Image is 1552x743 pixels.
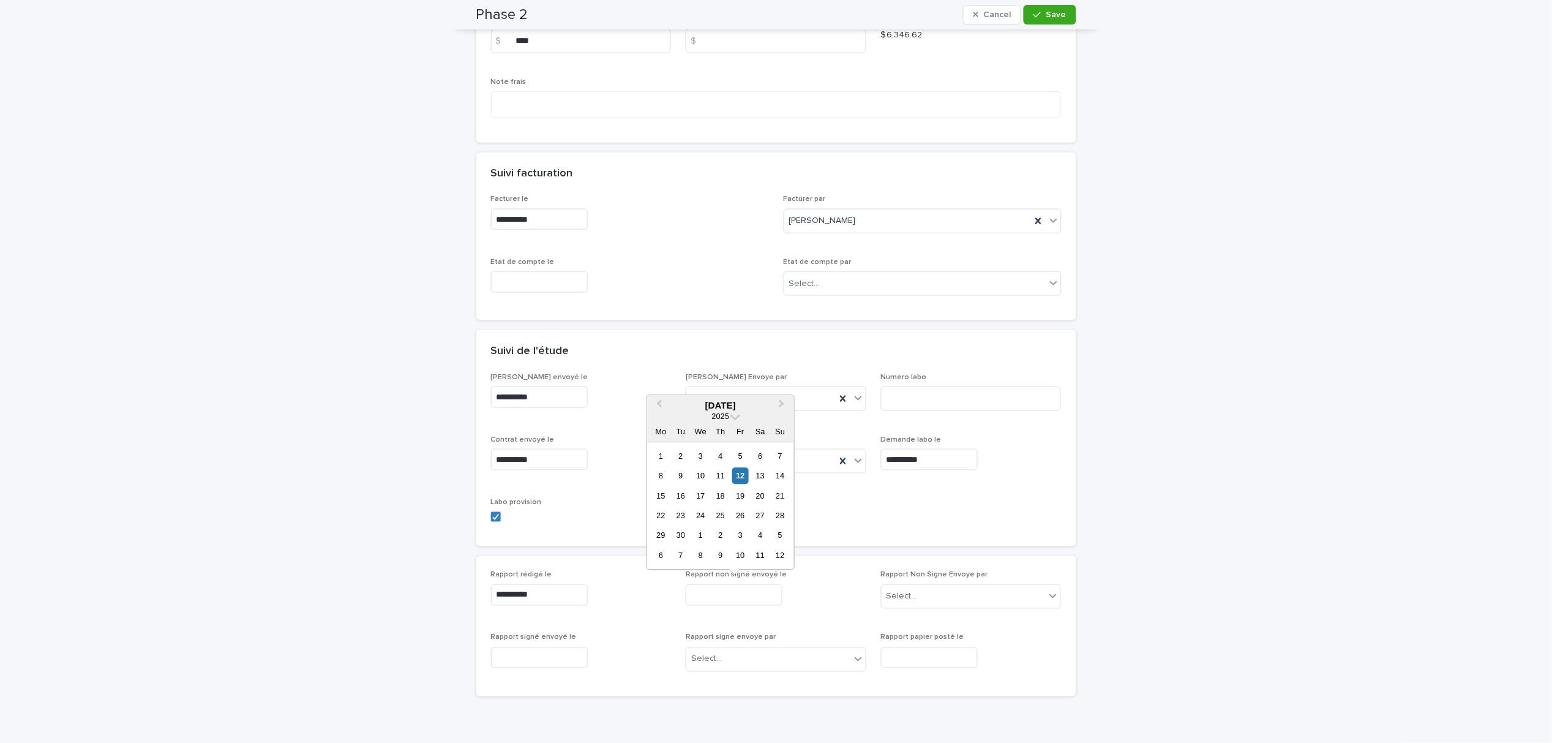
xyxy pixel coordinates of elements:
div: Choose Friday, 10 October 2025 [732,548,749,564]
span: Etat de compte par [784,258,852,266]
div: Choose Friday, 5 September 2025 [732,448,749,464]
div: Choose Sunday, 7 September 2025 [772,448,789,464]
div: Select... [887,590,917,603]
div: Choose Saturday, 11 October 2025 [752,548,768,564]
span: Rapport rédigé le [491,571,552,579]
div: Choose Thursday, 18 September 2025 [712,488,729,504]
div: Choose Sunday, 21 September 2025 [772,488,789,504]
div: Choose Saturday, 4 October 2025 [752,527,768,544]
span: 2025 [712,412,729,421]
h2: Phase 2 [476,6,528,24]
div: Choose Monday, 29 September 2025 [653,527,669,544]
span: Contrat envoyé le [491,436,555,443]
span: Cancel [983,10,1011,19]
div: Choose Wednesday, 10 September 2025 [692,468,709,485]
div: Choose Thursday, 2 October 2025 [712,527,729,544]
div: Choose Thursday, 9 October 2025 [712,548,729,564]
span: Save [1046,10,1067,19]
span: Note frais [491,78,527,86]
button: Next Month [773,396,793,416]
div: Choose Thursday, 4 September 2025 [712,448,729,464]
h2: Suivi facturation [491,167,573,181]
div: Choose Wednesday, 1 October 2025 [692,527,709,544]
span: [PERSON_NAME] [789,214,856,227]
div: Choose Wednesday, 8 October 2025 [692,548,709,564]
span: [PERSON_NAME] envoyé le [491,374,588,381]
div: $ [491,29,515,53]
div: $ [686,29,710,53]
button: Cancel [963,5,1022,25]
div: Choose Friday, 12 September 2025 [732,468,749,485]
div: Choose Saturday, 6 September 2025 [752,448,768,464]
div: Choose Monday, 6 October 2025 [653,548,669,564]
div: Choose Sunday, 12 October 2025 [772,548,789,564]
span: Rapport signe envoye par [686,634,776,641]
div: Choose Monday, 8 September 2025 [653,468,669,485]
span: Etat de compte le [491,258,555,266]
div: Choose Tuesday, 23 September 2025 [672,508,689,524]
div: Choose Tuesday, 2 September 2025 [672,448,689,464]
div: Choose Monday, 22 September 2025 [653,508,669,524]
div: Fr [732,423,749,440]
button: Save [1024,5,1076,25]
h2: Suivi de l'étude [491,345,569,358]
div: Choose Monday, 15 September 2025 [653,488,669,504]
span: Rapport Non Signe Envoye par [881,571,988,579]
span: [PERSON_NAME] Envoye par [686,374,787,381]
div: month 2025-09 [651,446,790,565]
span: Labo provision [491,499,542,506]
div: Select... [691,653,722,666]
div: Choose Tuesday, 16 September 2025 [672,488,689,504]
div: Choose Thursday, 25 September 2025 [712,508,729,524]
div: Su [772,423,789,440]
div: Mo [653,423,669,440]
div: Choose Friday, 26 September 2025 [732,508,749,524]
div: [DATE] [647,400,794,411]
div: Choose Monday, 1 September 2025 [653,448,669,464]
span: Numero labo [881,374,927,381]
div: We [692,423,709,440]
div: Choose Wednesday, 3 September 2025 [692,448,709,464]
span: Facturer par [784,195,826,203]
div: Select... [789,277,820,290]
span: Rapport papier posté le [881,634,964,641]
div: Choose Saturday, 20 September 2025 [752,488,768,504]
div: Choose Tuesday, 7 October 2025 [672,548,689,564]
div: Choose Friday, 3 October 2025 [732,527,749,544]
div: Choose Tuesday, 9 September 2025 [672,468,689,485]
div: Tu [672,423,689,440]
span: Demande labo le [881,436,942,443]
div: Choose Thursday, 11 September 2025 [712,468,729,485]
div: Choose Saturday, 27 September 2025 [752,508,768,524]
div: Sa [752,423,768,440]
span: Facturer le [491,195,529,203]
div: Choose Wednesday, 24 September 2025 [692,508,709,524]
div: Choose Friday, 19 September 2025 [732,488,749,504]
p: $ 6,346.62 [881,29,1062,42]
div: Choose Sunday, 28 September 2025 [772,508,789,524]
div: Choose Sunday, 14 September 2025 [772,468,789,485]
div: Choose Sunday, 5 October 2025 [772,527,789,544]
div: Th [712,423,729,440]
span: Sabrine Metahni [691,393,755,405]
div: Choose Tuesday, 30 September 2025 [672,527,689,544]
span: Rapport signé envoyé le [491,634,577,641]
div: Choose Wednesday, 17 September 2025 [692,488,709,504]
button: Previous Month [648,396,668,416]
div: Choose Saturday, 13 September 2025 [752,468,768,485]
